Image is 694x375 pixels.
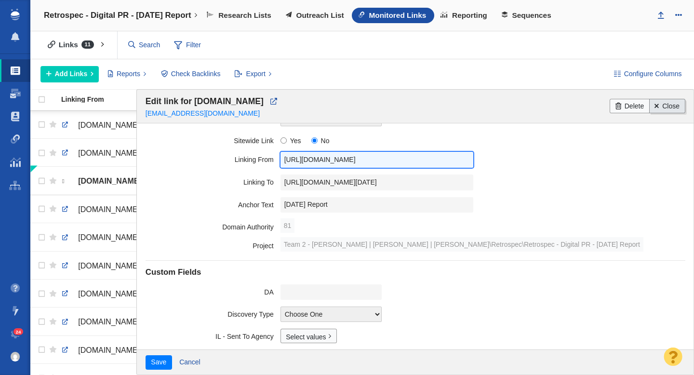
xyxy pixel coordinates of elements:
[124,37,165,54] input: Search
[624,69,682,79] span: Configure Columns
[146,197,280,209] label: Anchor Text
[40,66,99,82] button: Add Links
[369,11,426,20] span: Monitored Links
[229,66,277,82] button: Export
[155,66,226,82] button: Check Backlinks
[146,219,280,231] label: Domain Authority
[44,11,191,20] h4: Retrospec - Digital PR - [DATE] Report
[280,329,337,343] a: Select values
[311,137,318,144] input: No
[61,96,157,104] a: Linking From
[296,11,344,20] span: Outreach List
[78,233,184,241] span: [DOMAIN_NAME][URL][DATE]
[61,96,157,103] div: Linking From
[311,133,330,145] label: No
[280,237,643,252] span: Team 2 - [PERSON_NAME] | [PERSON_NAME] | [PERSON_NAME]\Retrospec\Retrospec - Digital PR - [DATE] ...
[117,69,140,79] span: Reports
[78,205,160,214] span: [DOMAIN_NAME][URL]
[61,258,149,274] a: [DOMAIN_NAME][URL][DATE]
[146,174,280,187] label: Linking To
[146,307,280,319] label: Discovery Type
[146,133,280,145] label: Sitewide Link
[649,99,685,113] a: Close
[146,109,260,117] a: [EMAIL_ADDRESS][DOMAIN_NAME]
[452,11,487,20] span: Reporting
[280,133,301,145] label: Yes
[78,177,162,185] span: [DOMAIN_NAME][URL]
[78,262,184,270] span: [DOMAIN_NAME][URL][DATE]
[102,66,152,82] button: Reports
[146,355,172,370] button: Save
[11,9,19,20] img: buzzstream_logo_iconsimple.png
[55,69,88,79] span: Add Links
[61,145,149,161] a: [DOMAIN_NAME][URL][DATE]
[352,8,434,23] a: Monitored Links
[61,201,149,218] a: [DOMAIN_NAME][URL]
[146,152,280,164] label: Linking From
[512,11,551,20] span: Sequences
[146,284,280,296] label: DA
[146,329,280,341] label: IL - Sent To Agency
[280,137,287,144] input: Yes
[280,218,295,233] span: 81
[174,355,206,370] a: Cancel
[146,96,264,106] span: Edit link for [DOMAIN_NAME]
[61,286,149,302] a: [DOMAIN_NAME][URL][DATE]
[171,69,221,79] span: Check Backlinks
[495,8,560,23] a: Sequences
[78,318,184,326] span: [DOMAIN_NAME][URL][DATE]
[610,99,649,113] a: Delete
[11,352,20,362] img: 8a21b1a12a7554901d364e890baed237
[61,229,149,246] a: [DOMAIN_NAME][URL][DATE]
[78,121,160,129] span: [DOMAIN_NAME][URL]
[434,8,495,23] a: Reporting
[146,238,280,250] label: Project
[200,8,279,23] a: Research Lists
[280,8,352,23] a: Outreach List
[61,173,149,189] a: [DOMAIN_NAME][URL]
[61,117,149,134] a: [DOMAIN_NAME][URL]
[78,346,160,354] span: [DOMAIN_NAME][URL]
[61,342,149,359] a: [DOMAIN_NAME][URL]
[218,11,271,20] span: Research Lists
[78,290,184,298] span: [DOMAIN_NAME][URL][DATE]
[13,328,24,335] span: 24
[168,36,207,54] span: Filter
[146,268,685,277] h4: Custom Fields
[246,69,265,79] span: Export
[61,314,149,330] a: [DOMAIN_NAME][URL][DATE]
[608,66,687,82] button: Configure Columns
[78,149,184,157] span: [DOMAIN_NAME][URL][DATE]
